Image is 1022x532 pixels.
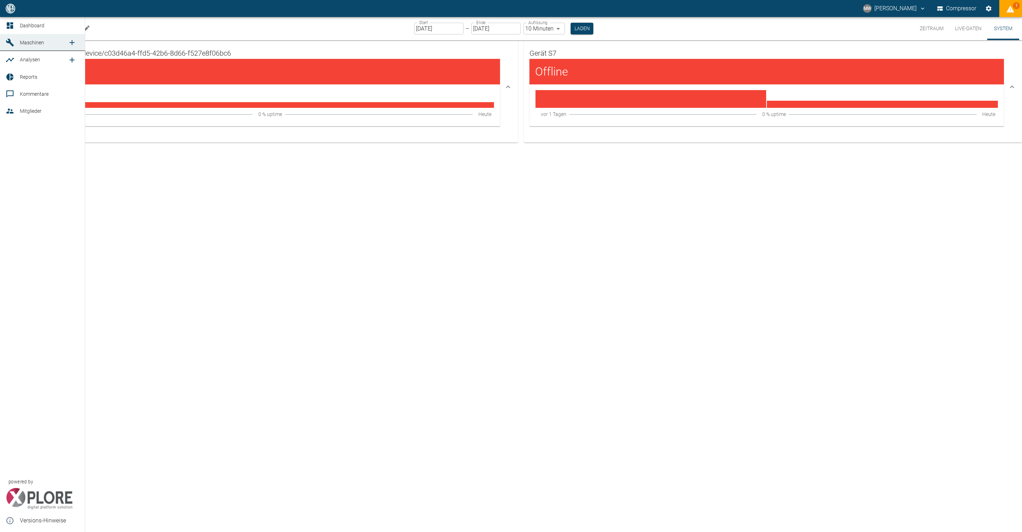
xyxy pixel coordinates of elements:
[528,20,548,26] label: Auflösung
[20,74,37,80] span: Reports
[5,4,16,13] img: logo
[529,48,1004,59] h6: Gerät S7
[20,91,49,97] span: Kommentare
[20,23,44,28] span: Dashboard
[987,17,1019,40] button: System
[471,23,521,34] input: DD.MM.YYYY
[524,40,1022,133] div: Gerät S7Offlinevor 1 Tagen0 % uptimeHeute
[79,22,93,36] button: Machine bearbeiten
[914,17,949,40] button: Zeitraum
[20,133,518,143] div: Gerät neax.virtual-device/c03d46a4-ffd5-42b6-8d66-f527e8f06bc6Offlinevor 0 Tagen0 % uptimeHeute
[541,111,566,118] span: vor 1 Tagen
[20,40,518,133] div: Gerät neax.virtual-device/c03d46a4-ffd5-42b6-8d66-f527e8f06bc6Offlinevor 0 Tagen0 % uptimeHeute
[20,40,44,45] span: Maschinen
[20,516,79,525] span: Versions-Hinweise
[20,108,42,114] span: Mitglieder
[535,65,651,79] h4: Offline
[414,23,463,34] input: DD.MM.YYYY
[936,2,978,15] button: Compressor
[863,4,872,13] div: MW
[1013,2,1020,9] span: 1
[466,24,469,33] p: –
[65,53,79,67] a: new /analyses/list/0
[476,20,485,26] label: Ende
[523,23,565,34] div: 10 Minuten
[9,478,33,485] span: powered by
[31,65,147,79] h4: Offline
[26,48,500,59] h6: Gerät neax.virtual-device/c03d46a4-ffd5-42b6-8d66-f527e8f06bc6
[982,111,995,118] span: Heute
[949,17,987,40] button: Live-Daten
[524,133,1022,143] div: Gerät S7Offlinevor 1 Tagen0 % uptimeHeute
[6,488,73,509] img: Xplore Logo
[258,111,282,118] span: 0 % uptime
[65,35,79,50] a: new /machines
[478,111,491,118] span: Heute
[20,57,40,62] span: Analysen
[982,2,995,15] button: Einstellungen
[419,20,428,26] label: Start
[762,111,786,118] span: 0 % uptime
[571,23,593,34] button: Laden
[862,2,927,15] button: markus.wilshusen@arcanum-energy.de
